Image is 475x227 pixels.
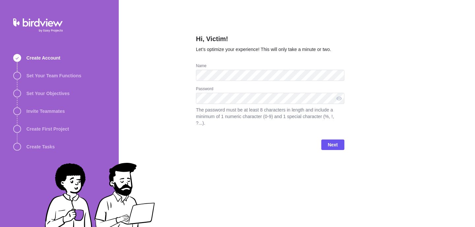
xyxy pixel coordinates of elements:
span: Let’s optimize your experience! This will only take a minute or two. [196,47,331,52]
span: Set Your Team Functions [26,72,81,79]
span: The password must be at least 8 characters in length and include a minimum of 1 numeric character... [196,107,344,126]
span: Next [328,141,338,149]
div: Password [196,86,344,93]
h2: Hi, Victim! [196,34,344,46]
span: Invite Teammates [26,108,65,114]
div: Name [196,63,344,70]
span: Create First Project [26,126,69,132]
span: Next [321,139,344,150]
span: Create Tasks [26,143,55,150]
span: Create Account [26,55,60,61]
span: Set Your Objectives [26,90,70,97]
